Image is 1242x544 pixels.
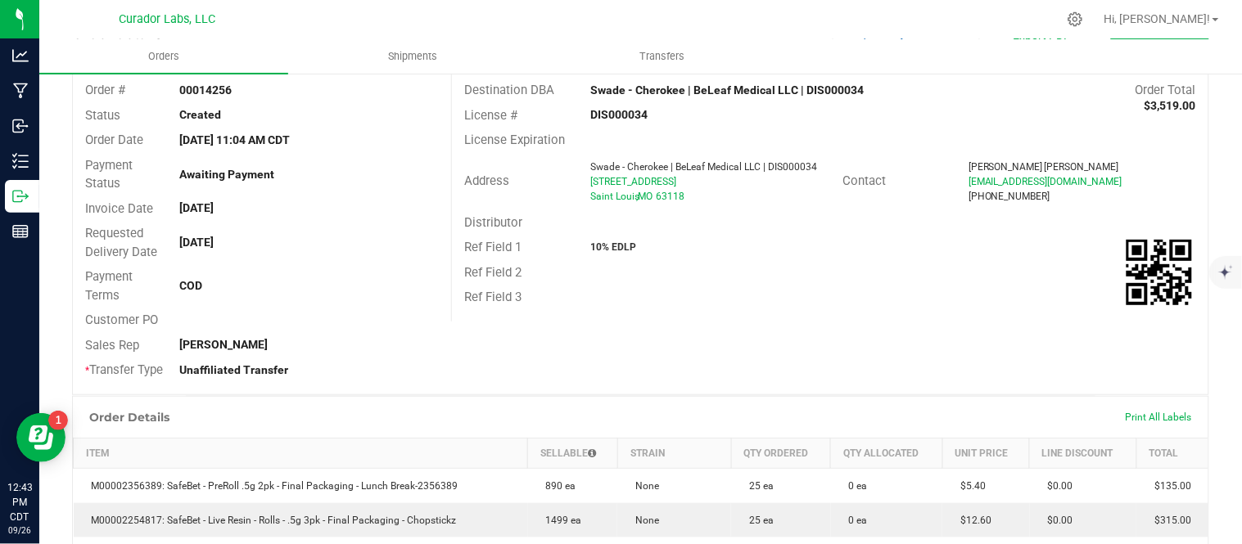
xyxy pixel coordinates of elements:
span: MO [638,191,653,202]
span: $135.00 [1146,480,1191,492]
strong: [DATE] 11:04 AM CDT [180,133,291,146]
span: [PERSON_NAME] [969,161,1043,173]
span: M00002356389: SafeBet - PreRoll .5g 2pk - Final Packaging - Lunch Break-2356389 [84,480,458,492]
strong: [DATE] [180,201,215,214]
span: 25 ea [741,515,774,526]
inline-svg: Inventory [12,153,29,169]
a: Shipments [288,39,537,74]
span: [PERSON_NAME] [1045,161,1119,173]
span: License Expiration [464,133,565,147]
span: Order # [85,83,125,97]
span: Distributor [464,215,522,230]
p: 12:43 PM CDT [7,480,32,524]
inline-svg: Reports [12,223,29,240]
strong: [DATE] [180,236,215,249]
th: Qty Ordered [731,438,831,468]
th: Qty Allocated [831,438,942,468]
span: None [627,515,659,526]
span: [STREET_ADDRESS] [590,176,676,187]
inline-svg: Manufacturing [12,83,29,99]
a: Transfers [538,39,787,74]
span: $12.60 [952,515,991,526]
span: Customer PO [85,312,158,327]
img: Scan me! [1127,240,1192,305]
h1: Order Details [89,411,169,424]
span: License # [464,108,517,123]
strong: $3,519.00 [1145,99,1196,112]
strong: [PERSON_NAME] [180,338,269,351]
div: Manage settings [1065,11,1086,27]
iframe: Resource center [16,413,65,462]
span: Ref Field 3 [464,290,522,304]
span: Orders [126,49,201,64]
span: , [636,191,638,202]
th: Sellable [528,438,618,468]
strong: 10% EDLP [590,241,636,253]
span: Requested Delivery Date [85,226,157,259]
span: Shipments [367,49,460,64]
strong: 00014256 [180,83,233,97]
span: 25 ea [741,480,774,492]
span: Payment Status [85,158,133,191]
span: Saint Louis [590,191,639,202]
th: Unit Price [942,438,1029,468]
inline-svg: Outbound [12,188,29,205]
span: Ref Field 1 [464,240,522,254]
span: 1499 ea [538,515,582,526]
span: Payment Terms [85,269,133,303]
span: $5.40 [952,480,986,492]
strong: Swade - Cherokee | BeLeaf Medical LLC | DIS000034 [590,83,864,97]
span: Order Date [85,133,143,147]
span: Hi, [PERSON_NAME]! [1104,12,1211,25]
span: Transfers [618,49,707,64]
span: [EMAIL_ADDRESS][DOMAIN_NAME] [969,176,1122,187]
inline-svg: Inbound [12,118,29,134]
inline-svg: Analytics [12,47,29,64]
span: Print All Labels [1126,411,1192,423]
strong: Created [180,108,222,121]
span: Destination DBA [464,83,554,97]
span: $0.00 [1040,480,1073,492]
strong: DIS000034 [590,108,648,121]
strong: COD [180,279,203,292]
span: None [627,480,659,492]
th: Total [1136,438,1208,468]
span: 0 ea [841,480,868,492]
span: Ref Field 2 [464,265,522,280]
span: Swade - Cherokee | BeLeaf Medical LLC | DIS000034 [590,161,817,173]
span: Sales Rep [85,338,139,353]
span: Contact [842,173,886,188]
span: M00002254817: SafeBet - Live Resin - Rolls - .5g 3pk - Final Packaging - Chopstickz [84,515,457,526]
span: Curador Labs, LLC [119,12,215,26]
span: 63118 [656,191,684,202]
span: Transfer Type [85,362,163,377]
span: Status [85,108,120,123]
strong: Unaffiliated Transfer [180,363,289,376]
span: $315.00 [1146,515,1191,526]
span: $0.00 [1040,515,1073,526]
span: Address [464,173,509,188]
span: [PHONE_NUMBER] [969,191,1050,202]
span: Order Total [1136,83,1196,97]
th: Item [74,438,528,468]
span: 0 ea [841,515,868,526]
a: Orders [39,39,288,74]
p: 09/26 [7,524,32,537]
strong: Awaiting Payment [180,168,275,181]
span: Invoice Date [85,201,153,216]
th: Strain [617,438,731,468]
span: 890 ea [538,480,576,492]
th: Line Discount [1030,438,1137,468]
iframe: Resource center unread badge [48,411,68,430]
qrcode: 00014256 [1127,240,1192,305]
